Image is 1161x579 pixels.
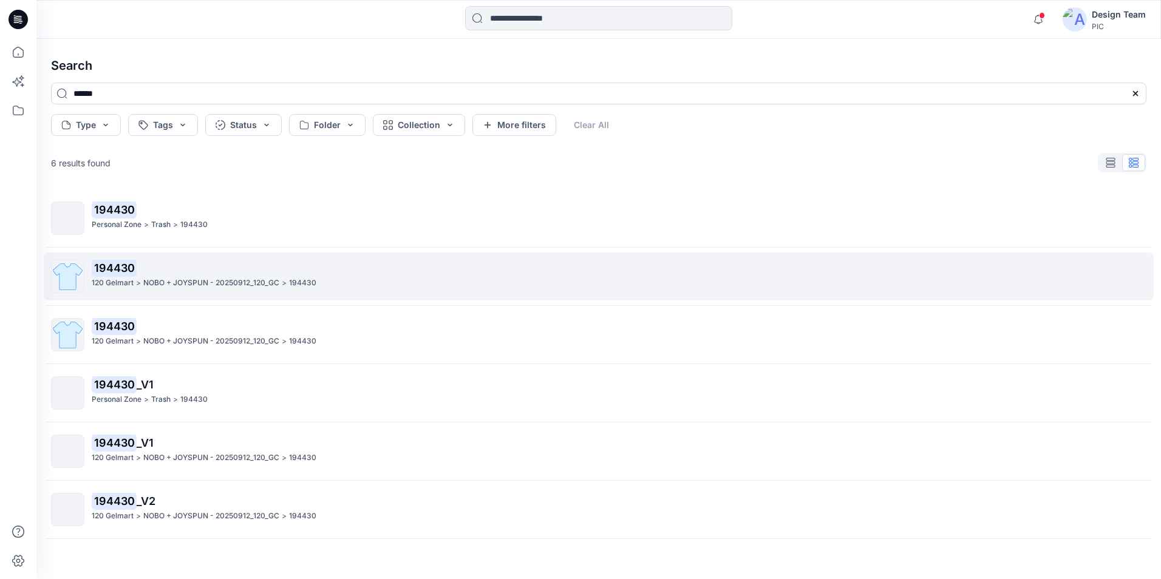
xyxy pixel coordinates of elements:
p: > [282,452,287,464]
button: Folder [289,114,366,136]
a: 194430120 Gelmart>NOBO + JOYSPUN - 20250912_120_GC>194430 [44,252,1154,300]
p: 194430 [180,393,208,406]
p: 120 Gelmart [92,452,134,464]
div: Design Team [1092,7,1146,22]
a: 194430Personal Zone>Trash>194430 [44,194,1154,242]
p: 194430 [289,510,316,523]
img: avatar [1063,7,1087,32]
mark: 194430 [92,434,137,451]
mark: 194430 [92,376,137,393]
button: Tags [128,114,198,136]
p: Personal Zone [92,218,141,231]
p: > [136,277,141,289]
button: Type [51,114,121,136]
p: > [282,277,287,289]
p: 120 Gelmart [92,335,134,348]
button: Status [205,114,282,136]
p: > [173,393,178,406]
p: > [144,218,149,231]
div: PIC [1092,22,1146,31]
p: 194430 [289,277,316,289]
p: > [144,393,149,406]
p: > [282,335,287,348]
mark: 194430 [92,492,137,509]
p: > [136,335,141,348]
p: > [136,452,141,464]
p: > [282,510,287,523]
mark: 194430 [92,201,137,218]
p: > [136,510,141,523]
p: 194430 [180,218,208,231]
a: 194430_V1Personal Zone>Trash>194430 [44,369,1154,417]
p: 6 results found [51,157,111,169]
a: 194430120 Gelmart>NOBO + JOYSPUN - 20250912_120_GC>194430 [44,311,1154,359]
p: 120 Gelmart [92,277,134,289]
p: > [173,218,178,231]
p: NOBO + JOYSPUN - 20250912_120_GC [143,335,279,348]
span: _V1 [137,436,154,449]
mark: 194430 [92,317,137,334]
p: NOBO + JOYSPUN - 20250912_120_GC [143,452,279,464]
a: 194430_V1120 Gelmart>NOBO + JOYSPUN - 20250912_120_GC>194430 [44,427,1154,475]
p: 120 Gelmart [92,510,134,523]
mark: 194430 [92,259,137,276]
p: Trash [151,218,171,231]
p: Trash [151,393,171,406]
button: More filters [472,114,556,136]
p: 194430 [289,452,316,464]
span: _V1 [137,378,154,391]
a: 194430_V2120 Gelmart>NOBO + JOYSPUN - 20250912_120_GC>194430 [44,486,1154,533]
p: 194430 [289,335,316,348]
span: _V2 [137,495,155,507]
button: Collection [373,114,465,136]
p: NOBO + JOYSPUN - 20250912_120_GC [143,510,279,523]
p: Personal Zone [92,393,141,406]
h4: Search [41,49,1156,83]
p: NOBO + JOYSPUN - 20250912_120_GC [143,277,279,289]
